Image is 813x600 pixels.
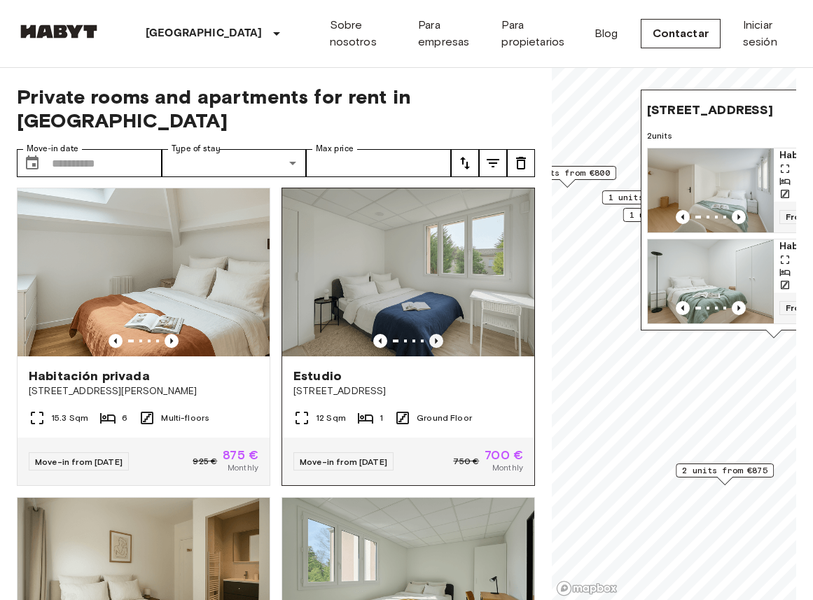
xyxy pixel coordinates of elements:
span: 15.3 Sqm [51,412,88,424]
a: Marketing picture of unit FR-18-003-003-05Previous imagePrevious imageHabitación privada[STREET_A... [17,188,270,486]
span: 12 Sqm [316,412,346,424]
p: [GEOGRAPHIC_DATA] [146,25,263,42]
button: Previous image [373,334,387,348]
button: Previous image [676,210,690,224]
label: Type of stay [172,143,221,155]
button: Previous image [732,301,746,315]
div: Map marker [623,208,726,230]
span: 1 units from €1050 [609,191,699,204]
span: 700 € [485,449,523,461]
button: Previous image [676,301,690,315]
label: Move-in date [27,143,78,155]
span: Estudio [293,368,342,384]
button: tune [451,149,479,177]
button: Choose date [18,149,46,177]
span: Multi-floors [161,412,209,424]
button: tune [479,149,507,177]
span: Move-in from [DATE] [300,456,387,467]
label: Max price [316,143,354,155]
span: 6 [122,412,127,424]
span: Private rooms and apartments for rent in [GEOGRAPHIC_DATA] [17,85,535,132]
a: Para propietarios [501,17,572,50]
button: Previous image [429,334,443,348]
a: Sobre nosotros [330,17,396,50]
span: 1 units from €1100 [630,209,720,221]
button: Previous image [109,334,123,348]
img: Habyt [17,25,101,39]
a: Para empresas [418,17,479,50]
span: 750 € [453,455,479,468]
a: Contactar [641,19,721,48]
img: Marketing picture of unit FR-18-003-003-05 [18,188,270,356]
button: Previous image [165,334,179,348]
span: Move-in from [DATE] [35,456,123,467]
a: Iniciar sesión [743,17,796,50]
span: 875 € [223,449,258,461]
button: tune [507,149,535,177]
span: [STREET_ADDRESS][PERSON_NAME] [29,384,258,398]
div: Map marker [518,166,616,188]
span: 925 € [193,455,217,468]
span: Monthly [492,461,523,474]
span: Monthly [228,461,258,474]
img: Marketing picture of unit FR-18-001-006-002 [648,148,774,232]
button: Previous image [732,210,746,224]
span: 1 [380,412,383,424]
a: Mapbox logo [556,580,618,596]
span: Habitación privada [29,368,150,384]
span: [STREET_ADDRESS] [647,102,773,118]
span: Ground Floor [417,412,472,424]
div: Map marker [676,463,774,485]
span: 2 units from €875 [682,464,767,477]
span: [STREET_ADDRESS] [293,384,523,398]
a: Blog [595,25,618,42]
img: Marketing picture of unit FR-18-010-006-001 [282,188,534,356]
span: 2 units from €800 [524,167,610,179]
div: Map marker [602,190,705,212]
a: Marketing picture of unit FR-18-010-006-001Previous imagePrevious imageEstudio[STREET_ADDRESS]12 ... [282,188,535,486]
img: Marketing picture of unit FR-18-001-006-001 [648,239,774,323]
